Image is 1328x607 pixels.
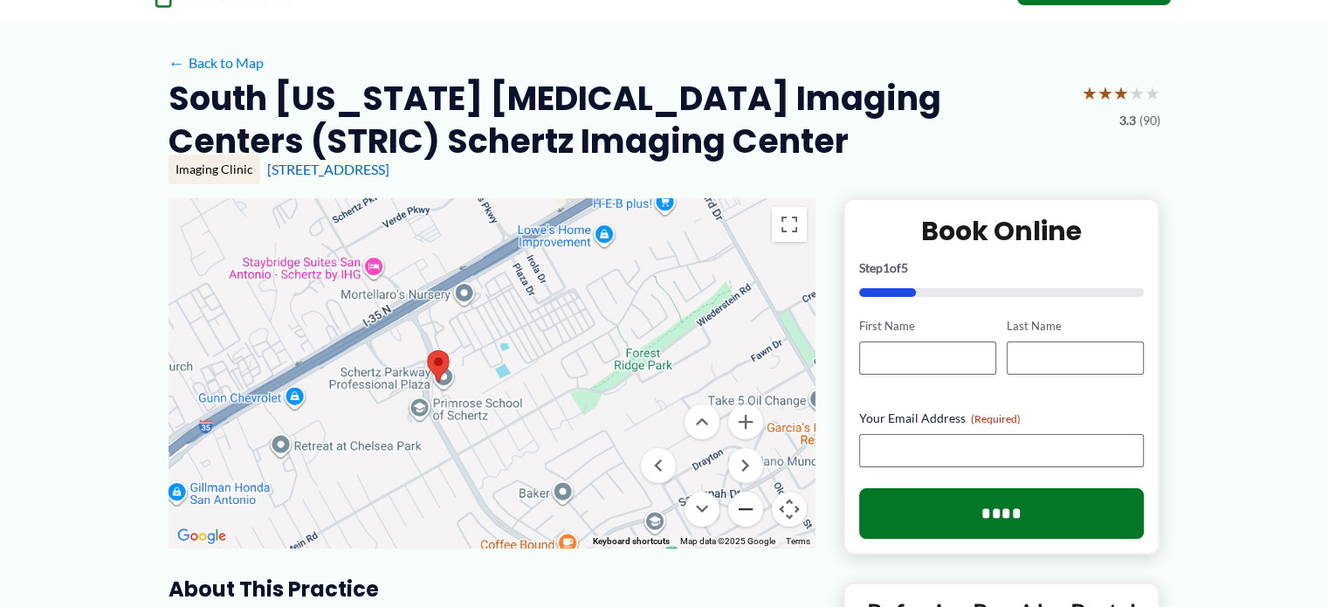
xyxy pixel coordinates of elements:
[786,536,810,546] a: Terms (opens in new tab)
[859,318,996,335] label: First Name
[1145,77,1160,109] span: ★
[680,536,775,546] span: Map data ©2025 Google
[1097,77,1113,109] span: ★
[685,404,719,439] button: Move up
[169,576,815,603] h3: About this practice
[1129,77,1145,109] span: ★
[1007,318,1144,335] label: Last Name
[169,155,260,184] div: Imaging Clinic
[1119,109,1136,132] span: 3.3
[267,161,389,177] a: [STREET_ADDRESS]
[169,77,1068,163] h2: South [US_STATE] [MEDICAL_DATA] Imaging Centers (STRIC) Schertz Imaging Center
[1113,77,1129,109] span: ★
[772,492,807,527] button: Map camera controls
[728,492,763,527] button: Zoom out
[173,525,231,548] img: Google
[685,492,719,527] button: Move down
[169,54,185,71] span: ←
[593,535,670,548] button: Keyboard shortcuts
[859,262,1145,274] p: Step of
[883,260,890,275] span: 1
[772,207,807,242] button: Toggle fullscreen view
[901,260,908,275] span: 5
[169,50,264,76] a: ←Back to Map
[971,412,1021,425] span: (Required)
[1082,77,1097,109] span: ★
[641,448,676,483] button: Move left
[1139,109,1160,132] span: (90)
[859,410,1145,427] label: Your Email Address
[859,214,1145,248] h2: Book Online
[728,404,763,439] button: Zoom in
[728,448,763,483] button: Move right
[173,525,231,548] a: Open this area in Google Maps (opens a new window)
